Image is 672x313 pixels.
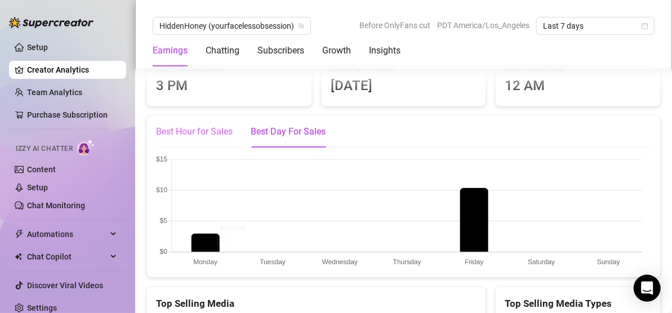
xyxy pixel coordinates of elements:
[156,125,233,138] div: Best Hour for Sales
[159,17,304,34] span: HiddenHoney (yourfacelessobsession)
[27,110,108,119] a: Purchase Subscription
[27,88,82,97] a: Team Analytics
[27,183,48,192] a: Setup
[331,75,477,97] div: [DATE]
[505,296,651,311] div: Top Selling Media Types
[27,281,103,290] a: Discover Viral Videos
[27,201,85,210] a: Chat Monitoring
[156,296,477,311] div: Top Selling Media
[77,139,95,155] img: AI Chatter
[257,44,304,57] div: Subscribers
[153,44,188,57] div: Earnings
[156,75,302,97] div: 3 PM
[206,44,239,57] div: Chatting
[642,23,648,29] span: calendar
[359,17,430,34] span: Before OnlyFans cut
[251,125,326,138] div: Best Day For Sales
[27,248,107,266] span: Chat Copilot
[27,225,107,243] span: Automations
[27,165,56,174] a: Content
[505,75,651,97] div: 12 AM
[27,303,57,312] a: Settings
[27,43,48,52] a: Setup
[298,23,305,29] span: team
[437,17,529,34] span: PDT America/Los_Angeles
[9,17,94,28] img: logo-BBDzfeDw.svg
[369,44,400,57] div: Insights
[16,144,73,154] span: Izzy AI Chatter
[27,61,117,79] a: Creator Analytics
[543,17,648,34] span: Last 7 days
[322,44,351,57] div: Growth
[15,253,22,261] img: Chat Copilot
[634,275,661,302] div: Open Intercom Messenger
[15,230,24,239] span: thunderbolt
